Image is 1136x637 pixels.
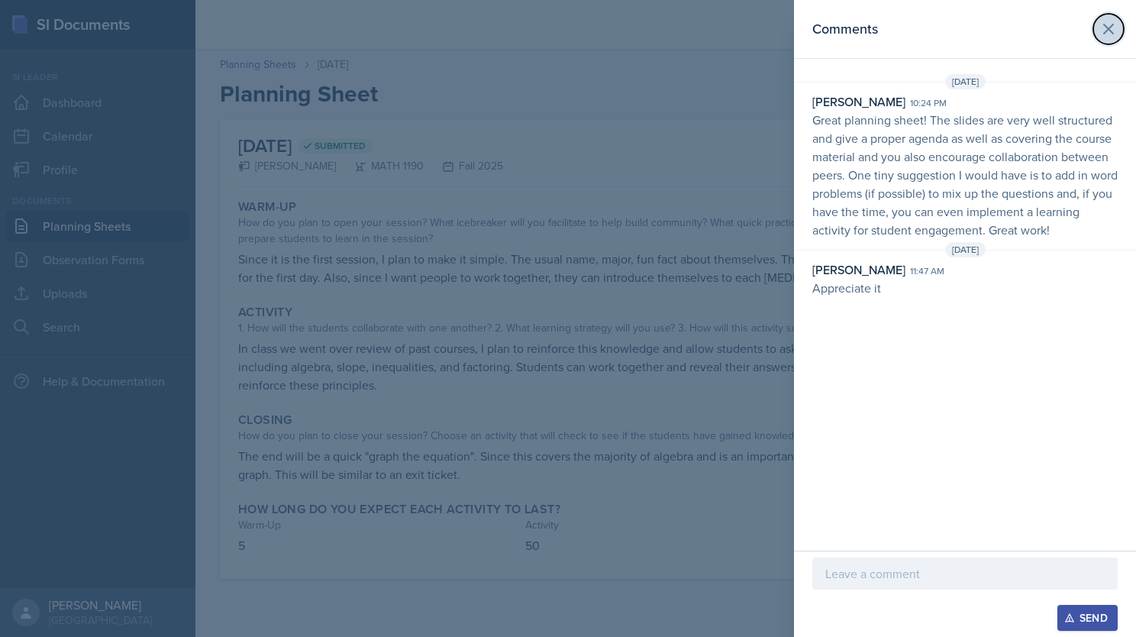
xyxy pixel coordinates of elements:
[945,74,986,89] span: [DATE]
[812,92,905,111] div: [PERSON_NAME]
[910,264,944,278] div: 11:47 am
[812,260,905,279] div: [PERSON_NAME]
[945,242,986,257] span: [DATE]
[1057,605,1118,631] button: Send
[812,279,1118,297] p: Appreciate it
[910,96,947,110] div: 10:24 pm
[812,111,1118,239] p: Great planning sheet! The slides are very well structured and give a proper agenda as well as cov...
[1067,612,1108,624] div: Send
[812,18,878,40] h2: Comments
